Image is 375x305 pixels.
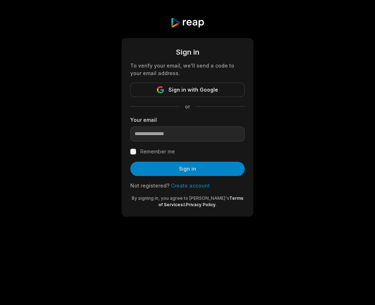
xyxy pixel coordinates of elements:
span: or [179,103,196,110]
label: Your email [130,116,245,124]
button: Sign in with Google [130,83,245,97]
span: By signing in, you agree to [PERSON_NAME]'s [132,195,229,201]
a: Create account [171,182,210,189]
div: Sign in [130,47,245,57]
button: Sign in [130,162,245,176]
label: Remember me [140,147,175,156]
span: Not registered? [130,182,170,189]
span: Sign in with Google [168,86,218,94]
span: . [216,202,217,207]
div: To verify your email, we'll send a code to your email address. [130,62,245,77]
iframe: Intercom live chat [351,281,368,298]
img: reap [170,17,204,28]
a: Terms of Services [158,195,243,207]
a: Privacy Policy [186,202,216,207]
span: & [183,202,186,207]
